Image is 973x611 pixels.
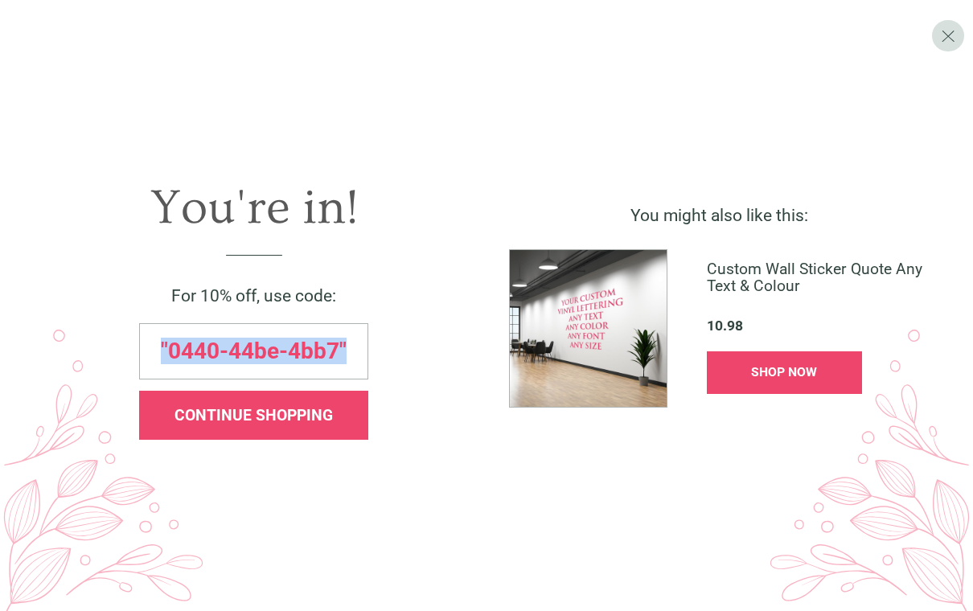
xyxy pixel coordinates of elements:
[161,340,347,363] span: "0440-44be-4bb7"
[941,25,955,46] span: X
[509,249,667,408] img: %5BWS-74142-XS-F-DI_1754659053552.jpg
[707,260,929,294] span: Custom Wall Sticker Quote Any Text & Colour
[751,364,817,379] span: SHOP NOW
[174,406,333,424] span: CONTINUE SHOPPING
[171,286,336,305] span: For 10% off, use code:
[630,206,808,225] span: You might also like this:
[150,180,358,236] span: You're in!
[707,319,743,334] span: 10.98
